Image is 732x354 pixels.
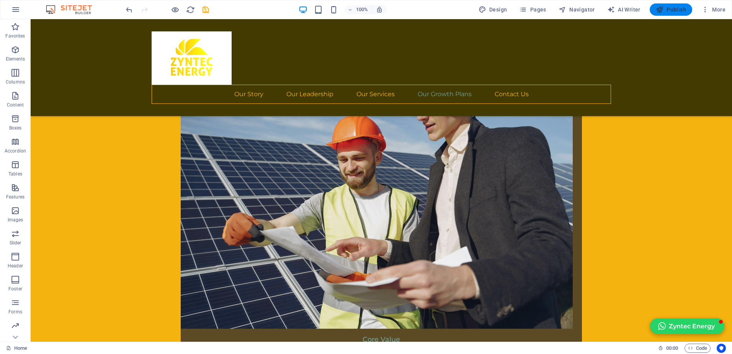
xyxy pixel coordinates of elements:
button: AI Writer [604,3,644,16]
p: Features [6,194,25,200]
i: Undo: Change text (Ctrl+Z) [125,5,134,14]
i: Save (Ctrl+S) [201,5,210,14]
button: undo [124,5,134,14]
i: Reload page [186,5,195,14]
span: AI Writer [607,6,640,13]
p: Columns [6,79,25,85]
h6: Session time [658,344,678,353]
a: Click to cancel selection. Double-click to open Pages [6,344,27,353]
span: More [701,6,725,13]
i: On resize automatically adjust zoom level to fit chosen device. [376,6,383,13]
button: 100% [345,5,372,14]
span: Navigator [559,6,595,13]
button: Publish [650,3,692,16]
button: Design [475,3,510,16]
button: Pages [516,3,549,16]
p: Slider [10,240,21,246]
button: More [698,3,729,16]
h6: 100% [356,5,368,14]
div: Design (Ctrl+Alt+Y) [475,3,510,16]
button: Zyntec Energy [619,299,694,315]
button: Code [685,344,711,353]
p: Elements [6,56,25,62]
p: Favorites [5,33,25,39]
span: Pages [519,6,546,13]
p: Header [8,263,23,269]
span: : [672,345,673,351]
button: save [201,5,210,14]
span: Code [688,344,707,353]
button: Usercentrics [717,344,726,353]
p: Footer [8,286,22,292]
p: Images [8,217,23,223]
p: Marketing [5,332,26,338]
p: Tables [8,171,22,177]
p: Boxes [9,125,22,131]
img: Editor Logo [44,5,101,14]
span: 00 00 [666,344,678,353]
p: Accordion [5,148,26,154]
button: Navigator [556,3,598,16]
span: Design [479,6,507,13]
p: Content [7,102,24,108]
span: Publish [656,6,686,13]
button: Click here to leave preview mode and continue editing [170,5,180,14]
button: reload [186,5,195,14]
p: Forms [8,309,22,315]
